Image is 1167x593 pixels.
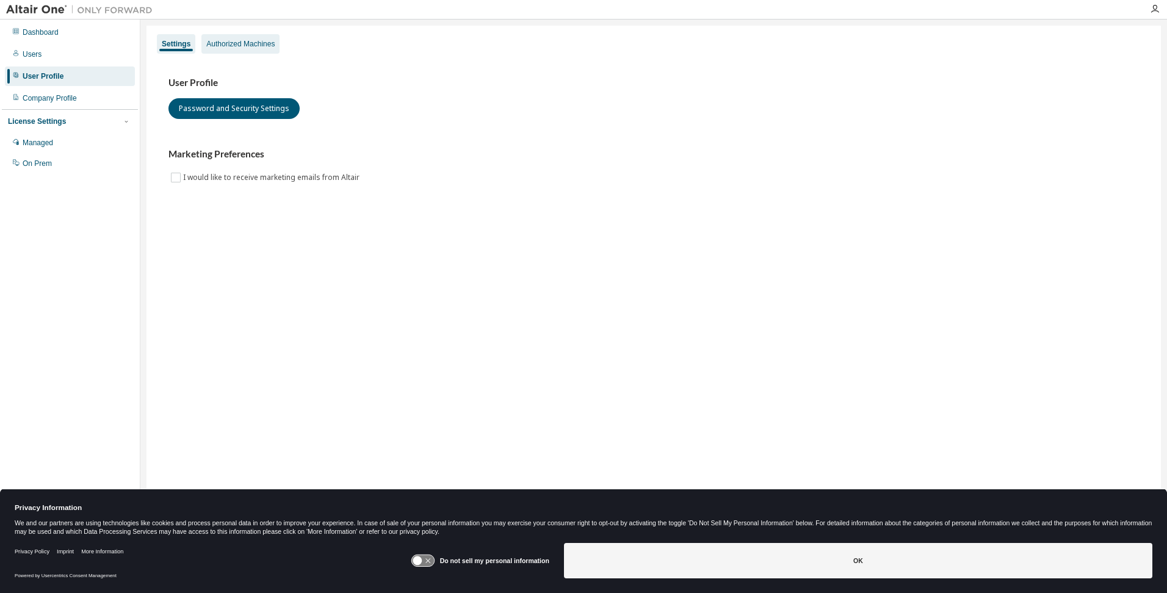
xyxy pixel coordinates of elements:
div: Settings [162,39,190,49]
div: Dashboard [23,27,59,37]
div: User Profile [23,71,63,81]
div: License Settings [8,117,66,126]
div: Company Profile [23,93,77,103]
label: I would like to receive marketing emails from Altair [183,170,362,185]
img: Altair One [6,4,159,16]
div: Authorized Machines [206,39,275,49]
div: On Prem [23,159,52,168]
h3: User Profile [168,77,1139,89]
div: Users [23,49,42,59]
button: Password and Security Settings [168,98,300,119]
div: Managed [23,138,53,148]
h3: Marketing Preferences [168,148,1139,160]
